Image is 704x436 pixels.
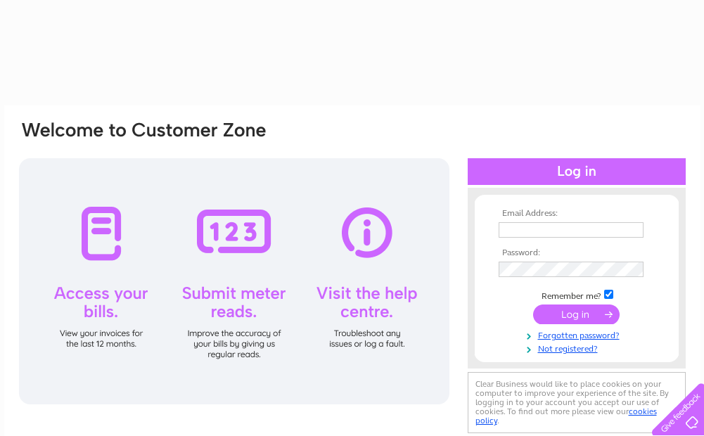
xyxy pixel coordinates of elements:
a: Not registered? [499,341,658,354]
th: Email Address: [495,209,658,219]
input: Submit [533,304,620,324]
div: Clear Business would like to place cookies on your computer to improve your experience of the sit... [468,372,686,433]
th: Password: [495,248,658,258]
a: cookies policy [475,406,657,425]
a: Forgotten password? [499,328,658,341]
td: Remember me? [495,288,658,302]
